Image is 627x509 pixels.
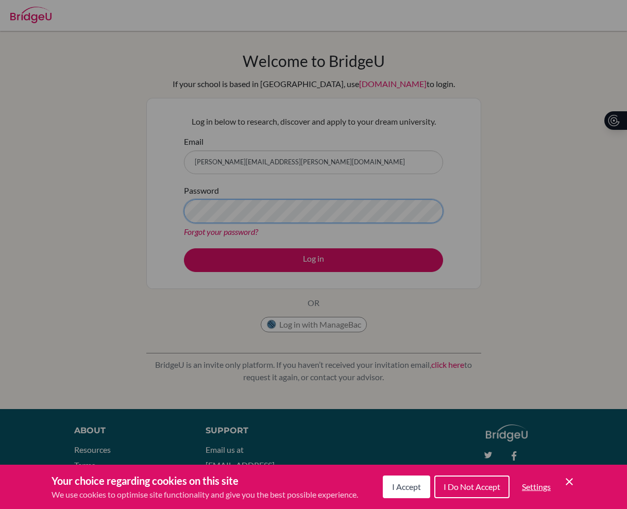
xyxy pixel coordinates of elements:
button: Save and close [563,476,575,488]
span: I Accept [392,482,421,491]
span: Settings [522,482,551,491]
button: I Accept [383,476,430,498]
button: Settings [514,477,559,497]
h3: Your choice regarding cookies on this site [52,473,358,488]
p: We use cookies to optimise site functionality and give you the best possible experience. [52,488,358,501]
span: I Do Not Accept [444,482,500,491]
button: I Do Not Accept [434,476,510,498]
